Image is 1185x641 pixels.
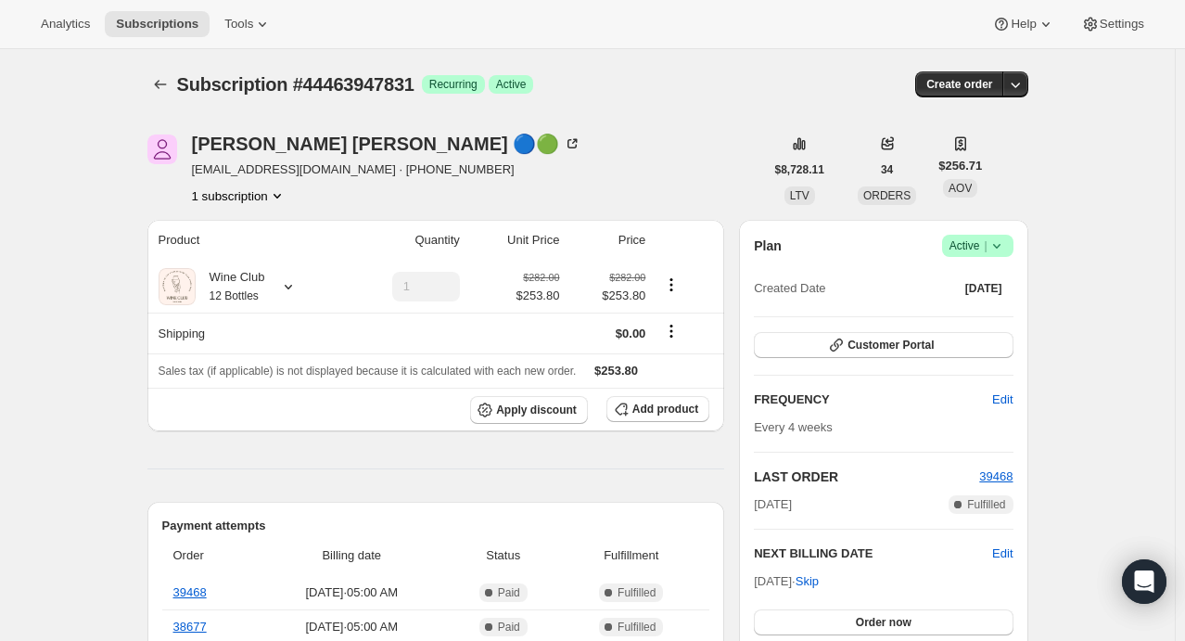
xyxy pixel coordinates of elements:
[754,391,992,409] h2: FREQUENCY
[224,17,253,32] span: Tools
[429,77,478,92] span: Recurring
[754,545,992,563] h2: NEXT BILLING DATE
[775,162,824,177] span: $8,728.11
[856,615,911,630] span: Order now
[498,585,520,600] span: Paid
[992,391,1013,409] span: Edit
[606,396,709,422] button: Add product
[954,276,1013,301] button: [DATE]
[754,332,1013,358] button: Customer Portal
[213,11,283,37] button: Tools
[192,160,582,179] span: [EMAIL_ADDRESS][DOMAIN_NAME] · [PHONE_NUMBER]
[981,385,1024,415] button: Edit
[162,535,256,576] th: Order
[177,74,414,95] span: Subscription #44463947831
[979,469,1013,483] a: 39468
[30,11,101,37] button: Analytics
[609,272,645,283] small: $282.00
[754,279,825,298] span: Created Date
[754,420,833,434] span: Every 4 weeks
[984,238,987,253] span: |
[754,468,979,486] h2: LAST ORDER
[926,77,992,92] span: Create order
[565,220,651,261] th: Price
[863,189,911,202] span: ORDERS
[796,572,819,591] span: Skip
[564,546,698,565] span: Fulfillment
[496,403,577,417] span: Apply discount
[938,157,982,175] span: $256.71
[147,313,341,353] th: Shipping
[116,17,198,32] span: Subscriptions
[1122,559,1166,604] div: Open Intercom Messenger
[594,364,638,378] span: $253.80
[967,497,1005,512] span: Fulfilled
[147,71,173,97] button: Subscriptions
[1011,17,1036,32] span: Help
[147,135,177,164] span: PAMELA MCKINNEY 🔵🟢
[173,620,207,634] a: 38677
[105,11,210,37] button: Subscriptions
[754,495,792,514] span: [DATE]
[261,546,442,565] span: Billing date
[784,567,830,596] button: Skip
[981,11,1065,37] button: Help
[656,321,686,341] button: Shipping actions
[162,517,710,535] h2: Payment attempts
[881,162,893,177] span: 34
[470,396,588,424] button: Apply discount
[41,17,90,32] span: Analytics
[618,620,656,635] span: Fulfilled
[496,77,527,92] span: Active
[210,289,259,302] small: 12 Bottles
[754,609,1013,635] button: Order now
[453,546,553,565] span: Status
[261,583,442,602] span: [DATE] · 05:00 AM
[498,620,520,635] span: Paid
[159,268,196,305] img: product img
[754,237,782,255] h2: Plan
[870,157,904,183] button: 34
[196,268,265,305] div: Wine Club
[192,186,287,205] button: Product actions
[261,618,442,636] span: [DATE] · 05:00 AM
[192,135,582,153] div: [PERSON_NAME] [PERSON_NAME] 🔵🟢
[992,545,1013,563] button: Edit
[656,275,686,295] button: Product actions
[465,220,566,261] th: Unit Price
[790,189,809,202] span: LTV
[632,402,698,417] span: Add product
[173,585,207,599] a: 39468
[1070,11,1155,37] button: Settings
[159,365,577,378] span: Sales tax (if applicable) is not displayed because it is calculated with each new order.
[616,327,646,340] span: $0.00
[523,272,559,283] small: $282.00
[949,237,1006,255] span: Active
[915,71,1003,97] button: Create order
[618,585,656,600] span: Fulfilled
[516,287,559,305] span: $253.80
[341,220,465,261] th: Quantity
[847,338,934,353] span: Customer Portal
[754,574,819,588] span: [DATE] ·
[764,157,835,183] button: $8,728.11
[965,281,1002,296] span: [DATE]
[1100,17,1144,32] span: Settings
[147,220,341,261] th: Product
[949,182,972,195] span: AOV
[570,287,645,305] span: $253.80
[979,468,1013,486] button: 39468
